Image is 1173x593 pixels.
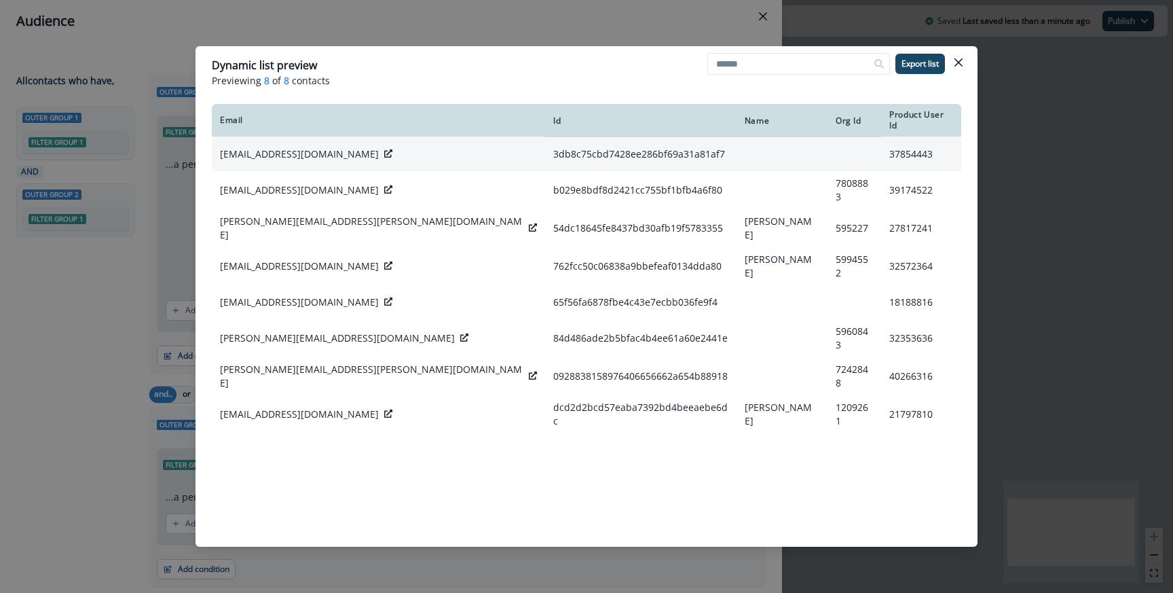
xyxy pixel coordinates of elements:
p: [PERSON_NAME][EMAIL_ADDRESS][PERSON_NAME][DOMAIN_NAME] [220,215,523,242]
td: 37854443 [881,137,961,171]
td: b029e8bdf8d2421cc755bf1bfb4a6f80 [545,171,737,209]
td: 7808883 [827,171,881,209]
td: 84d486ade2b5bfac4b4ee61a60e2441e [545,319,737,357]
td: 3db8c75cbd7428ee286bf69a31a81af7 [545,137,737,171]
div: Id [553,115,728,126]
div: Product User Id [889,109,953,131]
div: Email [220,115,537,126]
td: 40266316 [881,357,961,395]
p: [EMAIL_ADDRESS][DOMAIN_NAME] [220,183,379,197]
td: [PERSON_NAME] [737,395,827,433]
td: 65f56fa6878fbe4c43e7ecbb036fe9f4 [545,285,737,319]
p: [EMAIL_ADDRESS][DOMAIN_NAME] [220,408,379,421]
span: 8 [284,73,289,88]
p: Previewing of contacts [212,73,961,88]
p: [EMAIL_ADDRESS][DOMAIN_NAME] [220,147,379,161]
p: Export list [901,59,939,69]
td: 27817241 [881,209,961,247]
td: 54dc18645fe8437bd30afb19f5783355 [545,209,737,247]
p: [EMAIL_ADDRESS][DOMAIN_NAME] [220,259,379,273]
td: [PERSON_NAME] [737,209,827,247]
div: Org Id [836,115,873,126]
td: 0928838158976406656662a654b88918 [545,357,737,395]
div: Name [745,115,819,126]
td: 5994552 [827,247,881,285]
button: Export list [895,54,945,74]
td: 32572364 [881,247,961,285]
p: [PERSON_NAME][EMAIL_ADDRESS][DOMAIN_NAME] [220,331,455,345]
button: Close [948,52,969,73]
td: 1209261 [827,395,881,433]
td: 39174522 [881,171,961,209]
p: [EMAIL_ADDRESS][DOMAIN_NAME] [220,295,379,309]
td: 18188816 [881,285,961,319]
td: 5960843 [827,319,881,357]
td: 595227 [827,209,881,247]
p: [PERSON_NAME][EMAIL_ADDRESS][PERSON_NAME][DOMAIN_NAME] [220,363,523,390]
td: dcd2d2bcd57eaba7392bd4beeaebe6dc [545,395,737,433]
td: [PERSON_NAME] [737,247,827,285]
td: 7242848 [827,357,881,395]
td: 32353636 [881,319,961,357]
p: Dynamic list preview [212,57,317,73]
td: 21797810 [881,395,961,433]
span: 8 [264,73,269,88]
td: 762fcc50c06838a9bbefeaf0134dda80 [545,247,737,285]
